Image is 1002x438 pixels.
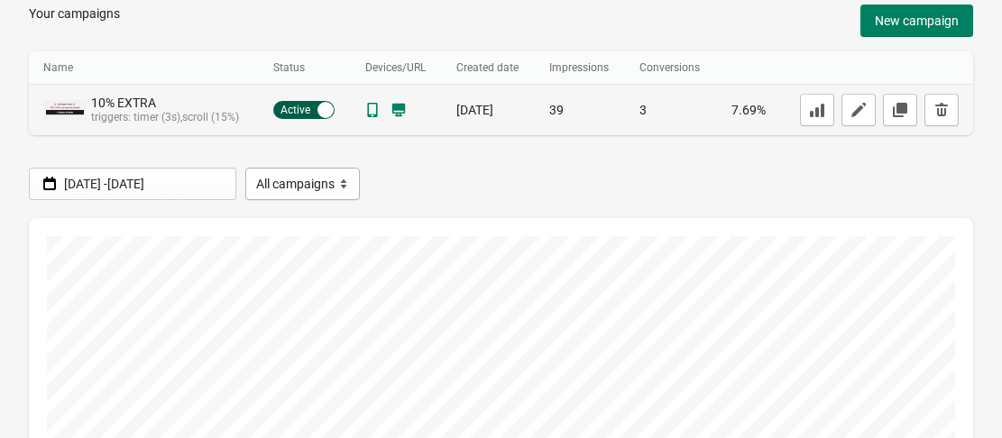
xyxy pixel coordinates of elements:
[351,51,442,85] th: Devices/URL
[875,14,959,28] span: New campaign
[442,51,535,85] th: Created date
[91,111,191,123] div: triggers: timer (3s),scroll (15%)
[29,5,120,37] div: Your campaigns
[549,101,611,119] div: 39
[860,5,973,37] button: New campaign
[535,51,625,85] th: Impressions
[259,51,351,85] th: Status
[29,51,259,85] th: Name
[625,51,716,85] th: Conversions
[456,101,520,119] div: [DATE]
[64,173,228,195] div: [DATE] - [DATE]
[717,85,782,136] td: 7.69%
[91,96,191,111] div: 10% EXTRA
[639,101,702,119] div: 3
